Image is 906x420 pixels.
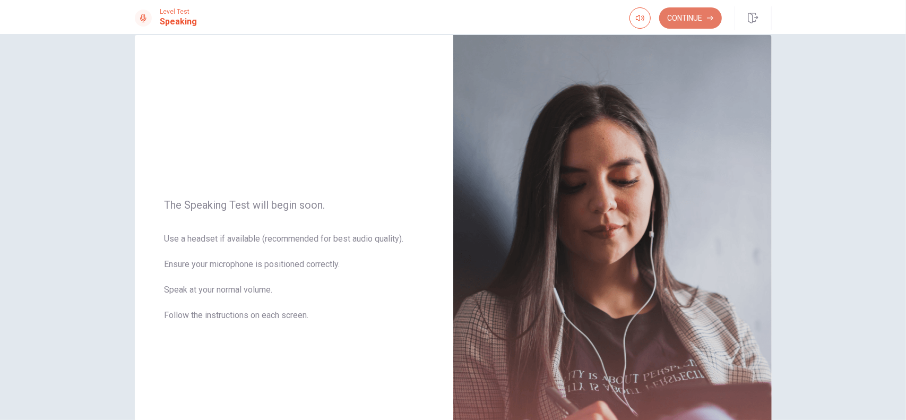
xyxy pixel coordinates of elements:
[165,233,424,335] span: Use a headset if available (recommended for best audio quality). Ensure your microphone is positi...
[160,8,197,15] span: Level Test
[659,7,722,29] button: Continue
[160,15,197,28] h1: Speaking
[165,199,424,211] span: The Speaking Test will begin soon.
